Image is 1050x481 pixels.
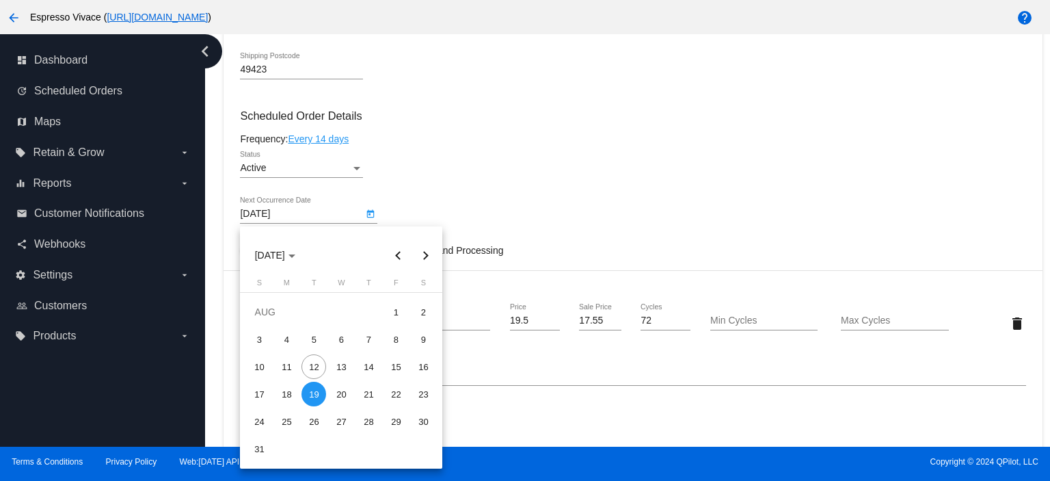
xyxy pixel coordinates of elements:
[329,409,353,434] div: 27
[245,326,273,353] td: August 3, 2025
[382,408,409,435] td: August 29, 2025
[327,353,355,380] td: August 13, 2025
[355,408,382,435] td: August 28, 2025
[300,353,327,380] td: August 12, 2025
[301,354,326,379] div: 12
[355,380,382,408] td: August 21, 2025
[409,326,437,353] td: August 9, 2025
[245,408,273,435] td: August 24, 2025
[409,408,437,435] td: August 30, 2025
[355,353,382,380] td: August 14, 2025
[300,408,327,435] td: August 26, 2025
[411,354,435,379] div: 16
[382,380,409,408] td: August 22, 2025
[273,408,300,435] td: August 25, 2025
[409,380,437,408] td: August 23, 2025
[356,327,381,352] div: 7
[355,326,382,353] td: August 7, 2025
[382,298,409,326] td: August 1, 2025
[274,327,299,352] div: 4
[301,382,326,406] div: 19
[247,382,271,406] div: 17
[411,409,435,434] div: 30
[245,353,273,380] td: August 10, 2025
[384,242,412,269] button: Previous month
[327,278,355,292] th: Wednesday
[383,409,408,434] div: 29
[273,326,300,353] td: August 4, 2025
[245,380,273,408] td: August 17, 2025
[409,298,437,326] td: August 2, 2025
[274,382,299,406] div: 18
[273,278,300,292] th: Monday
[411,382,435,406] div: 23
[356,354,381,379] div: 14
[382,326,409,353] td: August 8, 2025
[274,409,299,434] div: 25
[356,409,381,434] div: 28
[273,380,300,408] td: August 18, 2025
[301,327,326,352] div: 5
[245,278,273,292] th: Sunday
[355,278,382,292] th: Thursday
[327,326,355,353] td: August 6, 2025
[412,242,439,269] button: Next month
[383,382,408,406] div: 22
[247,437,271,461] div: 31
[329,327,353,352] div: 6
[300,380,327,408] td: August 19, 2025
[409,278,437,292] th: Saturday
[247,409,271,434] div: 24
[383,300,408,324] div: 1
[327,408,355,435] td: August 27, 2025
[329,382,353,406] div: 20
[409,353,437,380] td: August 16, 2025
[244,242,306,269] button: Choose month and year
[411,300,435,324] div: 2
[247,354,271,379] div: 10
[383,354,408,379] div: 15
[245,435,273,463] td: August 31, 2025
[382,353,409,380] td: August 15, 2025
[300,326,327,353] td: August 5, 2025
[255,250,295,261] span: [DATE]
[327,380,355,408] td: August 20, 2025
[356,382,381,406] div: 21
[301,409,326,434] div: 26
[274,354,299,379] div: 11
[329,354,353,379] div: 13
[247,327,271,352] div: 3
[382,278,409,292] th: Friday
[245,298,382,326] td: AUG
[300,278,327,292] th: Tuesday
[411,327,435,352] div: 9
[383,327,408,352] div: 8
[273,353,300,380] td: August 11, 2025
